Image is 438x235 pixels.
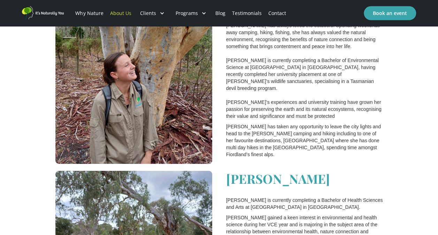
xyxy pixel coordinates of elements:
[135,1,170,25] div: Clients
[364,6,416,20] a: Book an event
[265,1,290,25] a: Contact
[229,1,265,25] a: Testimonials
[22,6,64,20] a: home
[72,1,107,25] a: Why Nature
[176,10,198,17] div: Programs
[226,171,383,186] h1: [PERSON_NAME]
[212,1,229,25] a: Blog
[170,1,212,25] div: Programs
[140,10,156,17] div: Clients
[226,197,383,211] p: [PERSON_NAME] is currently completing a Bachelor of Health Sciences and Arts at [GEOGRAPHIC_DATA]...
[107,1,135,25] a: About Us
[226,22,383,120] p: [PERSON_NAME] has always loved the outdoors. Spending weekends away camping, hiking, fishing, she...
[226,123,383,158] p: [PERSON_NAME] has taken any opportunity to leave the city lights and head to the [PERSON_NAME] ca...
